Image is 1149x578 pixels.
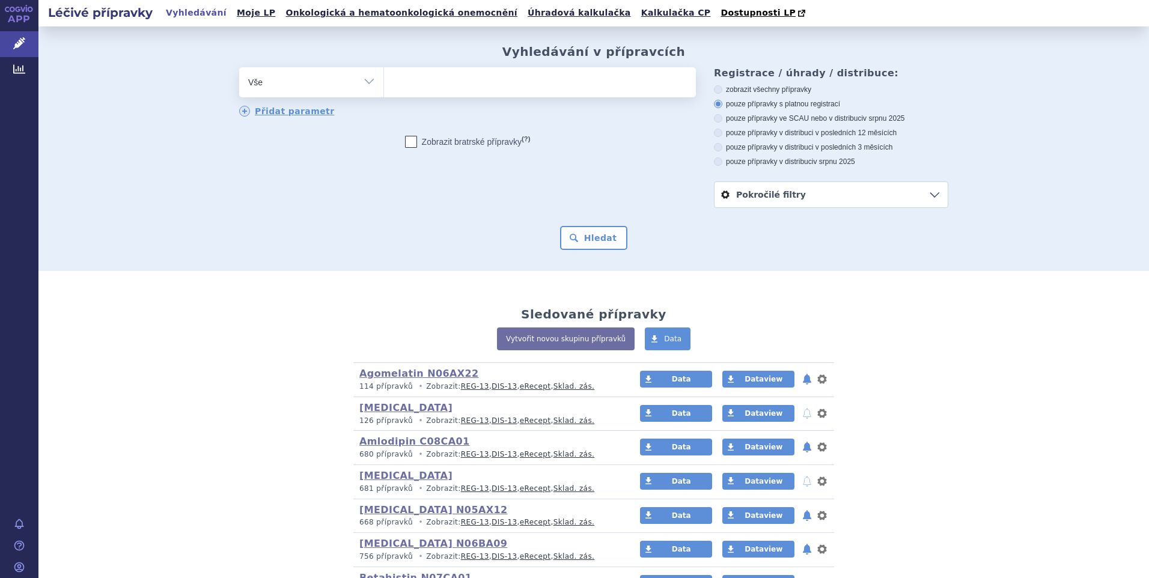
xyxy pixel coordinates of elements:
[640,371,712,388] a: Data
[645,327,690,350] a: Data
[38,4,162,21] h2: Léčivé přípravky
[415,552,426,562] i: •
[239,106,335,117] a: Přidat parametr
[816,372,828,386] button: nastavení
[497,327,635,350] a: Vytvořit novou skupinu přípravků
[816,508,828,523] button: nastavení
[359,518,413,526] span: 668 přípravků
[560,226,628,250] button: Hledat
[520,484,551,493] a: eRecept
[359,450,413,458] span: 680 přípravků
[722,405,794,422] a: Dataview
[722,541,794,558] a: Dataview
[816,474,828,488] button: nastavení
[714,114,948,123] label: pouze přípravky ve SCAU nebo v distribuci
[672,409,691,418] span: Data
[359,382,617,392] p: Zobrazit: , , ,
[745,409,782,418] span: Dataview
[714,142,948,152] label: pouze přípravky v distribuci v posledních 3 měsících
[522,135,530,143] abbr: (?)
[801,508,813,523] button: notifikace
[714,85,948,94] label: zobrazit všechny přípravky
[492,552,517,561] a: DIS-13
[359,538,507,549] a: [MEDICAL_DATA] N06BA09
[672,545,691,553] span: Data
[461,450,489,458] a: REG-13
[672,477,691,485] span: Data
[714,99,948,109] label: pouze přípravky s platnou registrací
[521,307,666,321] h2: Sledované přípravky
[722,439,794,455] a: Dataview
[640,405,712,422] a: Data
[745,477,782,485] span: Dataview
[492,416,517,425] a: DIS-13
[359,368,479,379] a: Agomelatin N06AX22
[863,114,904,123] span: v srpnu 2025
[492,484,517,493] a: DIS-13
[502,44,686,59] h2: Vyhledávání v přípravcích
[233,5,279,21] a: Moje LP
[405,136,531,148] label: Zobrazit bratrské přípravky
[461,382,489,391] a: REG-13
[359,484,413,493] span: 681 přípravků
[672,511,691,520] span: Data
[520,450,551,458] a: eRecept
[640,473,712,490] a: Data
[520,416,551,425] a: eRecept
[359,470,453,481] a: [MEDICAL_DATA]
[461,416,489,425] a: REG-13
[359,382,413,391] span: 114 přípravků
[553,450,595,458] a: Sklad. zás.
[359,402,453,413] a: [MEDICAL_DATA]
[520,382,551,391] a: eRecept
[492,518,517,526] a: DIS-13
[640,439,712,455] a: Data
[415,449,426,460] i: •
[801,440,813,454] button: notifikace
[359,517,617,528] p: Zobrazit: , , ,
[492,450,517,458] a: DIS-13
[553,552,595,561] a: Sklad. zás.
[553,382,595,391] a: Sklad. zás.
[520,552,551,561] a: eRecept
[492,382,517,391] a: DIS-13
[672,375,691,383] span: Data
[461,552,489,561] a: REG-13
[801,372,813,386] button: notifikace
[415,517,426,528] i: •
[816,542,828,556] button: nastavení
[813,157,855,166] span: v srpnu 2025
[524,5,635,21] a: Úhradová kalkulačka
[553,416,595,425] a: Sklad. zás.
[553,484,595,493] a: Sklad. zás.
[745,443,782,451] span: Dataview
[816,406,828,421] button: nastavení
[359,504,508,516] a: [MEDICAL_DATA] N05AX12
[520,518,551,526] a: eRecept
[359,436,470,447] a: Amlodipin C08CA01
[745,545,782,553] span: Dataview
[640,507,712,524] a: Data
[714,157,948,166] label: pouze přípravky v distribuci
[553,518,595,526] a: Sklad. zás.
[359,449,617,460] p: Zobrazit: , , ,
[717,5,811,22] a: Dostupnosti LP
[461,484,489,493] a: REG-13
[801,542,813,556] button: notifikace
[359,484,617,494] p: Zobrazit: , , ,
[359,552,617,562] p: Zobrazit: , , ,
[359,552,413,561] span: 756 přípravků
[721,8,796,17] span: Dostupnosti LP
[672,443,691,451] span: Data
[359,416,617,426] p: Zobrazit: , , ,
[664,335,681,343] span: Data
[415,416,426,426] i: •
[638,5,715,21] a: Kalkulačka CP
[801,474,813,488] button: notifikace
[715,182,948,207] a: Pokročilé filtry
[714,128,948,138] label: pouze přípravky v distribuci v posledních 12 měsících
[722,371,794,388] a: Dataview
[722,473,794,490] a: Dataview
[801,406,813,421] button: notifikace
[415,382,426,392] i: •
